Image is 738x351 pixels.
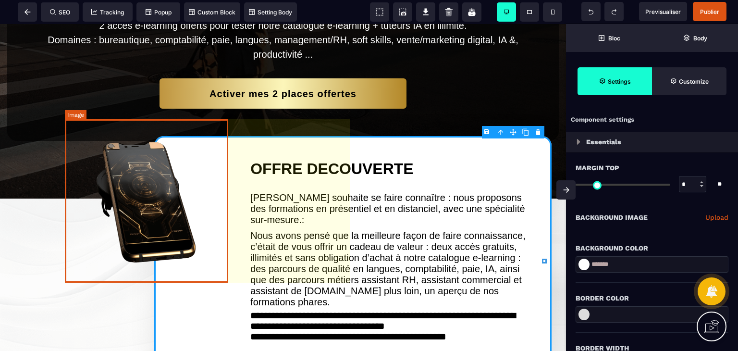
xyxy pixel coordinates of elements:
text: Nous avons pensé que la meilleure façon de faire connaissance, c’était de vous offrir un cadeau d... [250,204,532,286]
div: Border Color [576,292,728,304]
div: Component settings [566,111,738,129]
img: 45da518a146384fdf82276cc63538099_zeickn_phone_golden_behind_black_mockup_background_transparent__... [65,93,230,258]
span: Popup [146,9,172,16]
span: Preview [639,2,687,21]
span: Open Layer Manager [652,24,738,52]
span: View components [370,2,389,22]
img: loading [577,139,580,145]
button: Activer mes 2 places offertes [160,54,406,85]
span: Previsualiser [645,8,681,15]
span: Custom Block [189,9,235,16]
span: Open Style Manager [652,67,726,95]
span: Open Blocks [566,24,652,52]
span: SEO [50,9,70,16]
span: Screenshot [393,2,412,22]
text: [PERSON_NAME] souhaite se faire connaître : nous proposons des formations en présentiel et en dis... [250,166,532,204]
strong: Settings [608,78,631,85]
h2: OFFRE DECOUVERTE [250,131,532,159]
p: Essentials [586,136,621,148]
span: Margin Top [576,162,619,174]
strong: Body [693,35,707,42]
p: Background Image [576,212,648,223]
strong: Bloc [608,35,620,42]
strong: Customize [679,78,709,85]
a: Upload [705,212,728,223]
span: Tracking [91,9,124,16]
div: Background Color [576,242,728,254]
span: Setting Body [249,9,292,16]
span: Settings [578,67,652,95]
span: Publier [700,8,719,15]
